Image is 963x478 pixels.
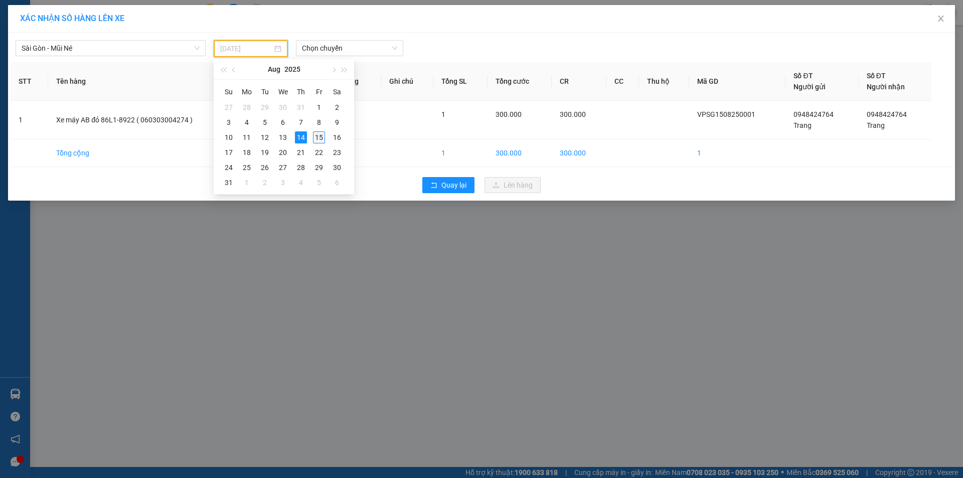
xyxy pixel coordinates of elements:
td: Xe máy AB đỏ 86L1-8922 ( 060303004274 ) [48,101,246,139]
span: Nhận: [96,10,120,20]
th: Su [220,84,238,100]
span: VPSG1508250001 [697,110,755,118]
span: 300.000 [496,110,522,118]
div: 5 [259,116,271,128]
div: 20 [277,146,289,158]
th: Tổng SL [433,62,488,101]
div: 29 [259,101,271,113]
div: 24 [223,162,235,174]
th: Fr [310,84,328,100]
span: Trang [793,121,812,129]
td: 2025-08-01 [310,100,328,115]
span: 0948424764 [793,110,834,118]
td: 2025-08-17 [220,145,238,160]
button: uploadLên hàng [485,177,541,193]
td: 2025-08-02 [328,100,346,115]
span: Gửi: [9,10,24,20]
div: 4 [295,177,307,189]
td: 2025-08-12 [256,130,274,145]
td: 2025-08-20 [274,145,292,160]
td: 2025-08-10 [220,130,238,145]
td: 2025-08-13 [274,130,292,145]
span: XÁC NHẬN SỐ HÀNG LÊN XE [20,14,124,23]
button: rollbackQuay lại [422,177,474,193]
td: 2025-08-25 [238,160,256,175]
div: 16 [331,131,343,143]
div: 0333179776 [9,57,89,71]
span: BẾN XE PHÍA NAM [GEOGRAPHIC_DATA] [96,47,241,82]
span: Số ĐT [793,72,813,80]
button: Aug [268,59,280,79]
span: Chọn chuyến [302,41,397,56]
td: 2025-08-21 [292,145,310,160]
div: 1 [313,101,325,113]
div: 2 [259,177,271,189]
td: Tổng cộng [48,139,246,167]
td: 2025-07-30 [274,100,292,115]
td: 2025-07-31 [292,100,310,115]
th: CC [606,62,639,101]
span: close [937,15,945,23]
td: 1 [689,139,785,167]
td: 2025-08-28 [292,160,310,175]
td: 2025-08-19 [256,145,274,160]
td: 2025-08-06 [274,115,292,130]
span: Người gửi [793,83,826,91]
div: 6 [277,116,289,128]
div: 30 [277,101,289,113]
span: Quay lại [441,180,466,191]
div: 7 [295,116,307,128]
td: 2025-08-24 [220,160,238,175]
th: We [274,84,292,100]
div: 28 [241,101,253,113]
td: 300.000 [488,139,552,167]
th: Tu [256,84,274,100]
div: 5 [313,177,325,189]
div: 17 [223,146,235,158]
span: 0948424764 [867,110,907,118]
td: 2025-07-27 [220,100,238,115]
div: 21 [295,146,307,158]
div: 14 [295,131,307,143]
div: 13 [277,131,289,143]
td: 2025-08-30 [328,160,346,175]
div: 1 [241,177,253,189]
div: VP [PERSON_NAME] [9,9,89,33]
span: Trang [867,121,885,129]
div: 25 [241,162,253,174]
td: 1 [433,139,488,167]
div: 27 [277,162,289,174]
div: 0772486646 [96,33,241,47]
th: Tổng cước [488,62,552,101]
div: 8 [313,116,325,128]
div: 31 [223,177,235,189]
th: Mo [238,84,256,100]
th: CR [552,62,606,101]
div: 3 [277,177,289,189]
td: 2025-08-18 [238,145,256,160]
div: 29 [313,162,325,174]
div: 27 [223,101,235,113]
td: 2025-08-15 [310,130,328,145]
td: 2025-09-05 [310,175,328,190]
div: 10 [223,131,235,143]
div: 28 [295,162,307,174]
div: 31 [295,101,307,113]
div: 15 [313,131,325,143]
div: ANH LÝ [96,21,241,33]
td: 2025-09-02 [256,175,274,190]
span: 300.000 [560,110,586,118]
div: 22 [313,146,325,158]
td: 2025-09-01 [238,175,256,190]
td: 2025-08-27 [274,160,292,175]
td: 2025-08-05 [256,115,274,130]
div: 18 [241,146,253,158]
span: TC: [96,52,109,63]
button: Close [927,5,955,33]
td: 2025-08-04 [238,115,256,130]
div: 9 [331,116,343,128]
div: 26 [259,162,271,174]
div: 4 [241,116,253,128]
td: 2025-08-23 [328,145,346,160]
span: Người nhận [867,83,905,91]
